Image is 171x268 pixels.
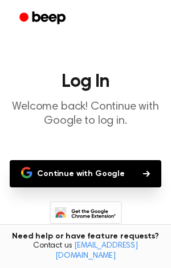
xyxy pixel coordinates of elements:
[7,241,164,261] span: Contact us
[9,100,162,128] p: Welcome back! Continue with Google to log in.
[10,160,161,187] button: Continue with Google
[9,73,162,91] h1: Log In
[55,242,138,260] a: [EMAIL_ADDRESS][DOMAIN_NAME]
[11,7,76,30] a: Beep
